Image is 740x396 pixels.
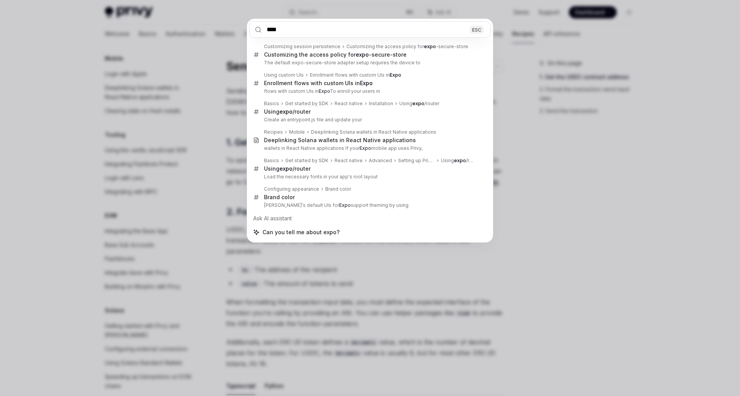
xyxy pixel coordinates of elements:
div: Installation [369,101,393,107]
div: Recipes [264,129,283,135]
div: Using /router [441,158,474,164]
p: [PERSON_NAME]'s default UIs for support theming by using [264,202,474,208]
div: Setting up Privy UIs [398,158,435,164]
b: expo [424,44,436,49]
b: Expo [339,202,351,208]
div: Customizing the access policy for -secure-store [264,51,407,58]
p: The default expo-secure-store adapter setup requires the device to [264,60,474,66]
b: expo [412,101,424,106]
div: Ask AI assistant [249,211,491,225]
b: expo [356,51,369,58]
div: Customizing the access policy for -secure-store [346,44,468,50]
div: Using /router [264,108,311,115]
b: Expo [360,145,371,151]
div: Using custom UIs [264,72,304,78]
div: Using /router [264,165,311,172]
div: Advanced [369,158,392,164]
div: Using /router [399,101,439,107]
div: ESC [470,25,484,34]
b: Expo [360,80,373,86]
div: Basics [264,101,279,107]
div: React native [335,158,363,164]
div: Get started by SDK [285,101,328,107]
p: Load the necessary fonts in your app's root layout [264,174,474,180]
div: Enrollment flows with custom UIs in [264,80,373,87]
p: flows with custom UIs in To enroll your users in [264,88,474,94]
div: Mobile [289,129,305,135]
div: Deeplinking Solana wallets in React Native applications [311,129,436,135]
div: Enrollment flows with custom UIs in [310,72,401,78]
div: Get started by SDK [285,158,328,164]
div: Basics [264,158,279,164]
b: Expo [319,88,330,94]
div: Brand color [325,186,351,192]
b: expo [454,158,466,163]
b: expo [279,165,293,172]
b: Expo [390,72,401,78]
div: React native [335,101,363,107]
b: expo [279,108,293,115]
div: Configuring appearance [264,186,319,192]
p: Create an entrypoint.js file and update your [264,117,474,123]
span: Can you tell me about expo? [262,228,340,236]
div: Brand color [264,194,295,201]
div: Customizing session persistence [264,44,340,50]
div: Deeplinking Solana wallets in React Native applications [264,137,416,144]
p: wallets in React Native applications If your mobile app uses Privy, [264,145,474,151]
